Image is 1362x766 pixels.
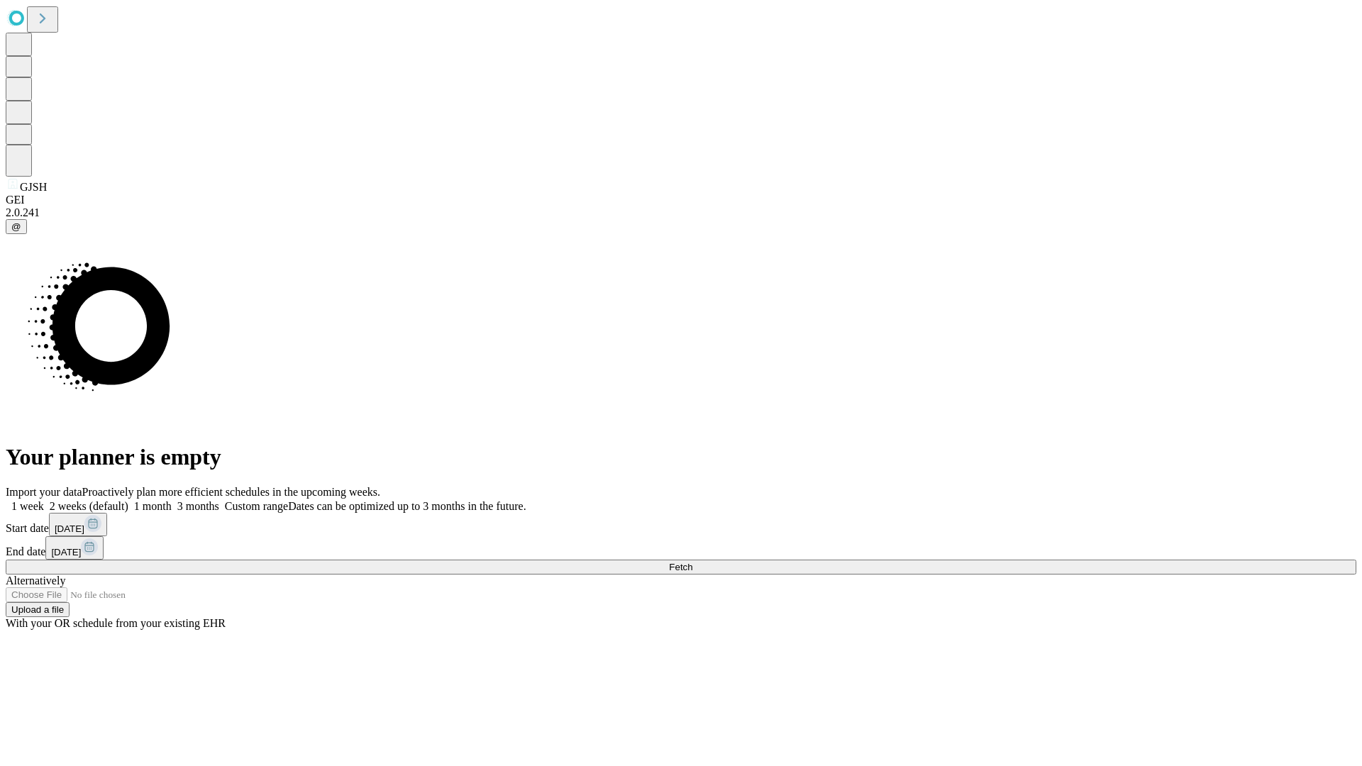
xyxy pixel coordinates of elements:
div: GEI [6,194,1356,206]
span: GJSH [20,181,47,193]
span: 3 months [177,500,219,512]
span: 2 weeks (default) [50,500,128,512]
h1: Your planner is empty [6,444,1356,470]
div: 2.0.241 [6,206,1356,219]
span: 1 week [11,500,44,512]
span: [DATE] [51,547,81,557]
span: 1 month [134,500,172,512]
span: Alternatively [6,574,65,587]
button: [DATE] [49,513,107,536]
button: @ [6,219,27,234]
span: With your OR schedule from your existing EHR [6,617,226,629]
span: Custom range [225,500,288,512]
span: Import your data [6,486,82,498]
span: [DATE] [55,523,84,534]
div: End date [6,536,1356,560]
button: Upload a file [6,602,70,617]
button: Fetch [6,560,1356,574]
span: @ [11,221,21,232]
span: Dates can be optimized up to 3 months in the future. [288,500,526,512]
button: [DATE] [45,536,104,560]
span: Proactively plan more efficient schedules in the upcoming weeks. [82,486,380,498]
span: Fetch [669,562,692,572]
div: Start date [6,513,1356,536]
